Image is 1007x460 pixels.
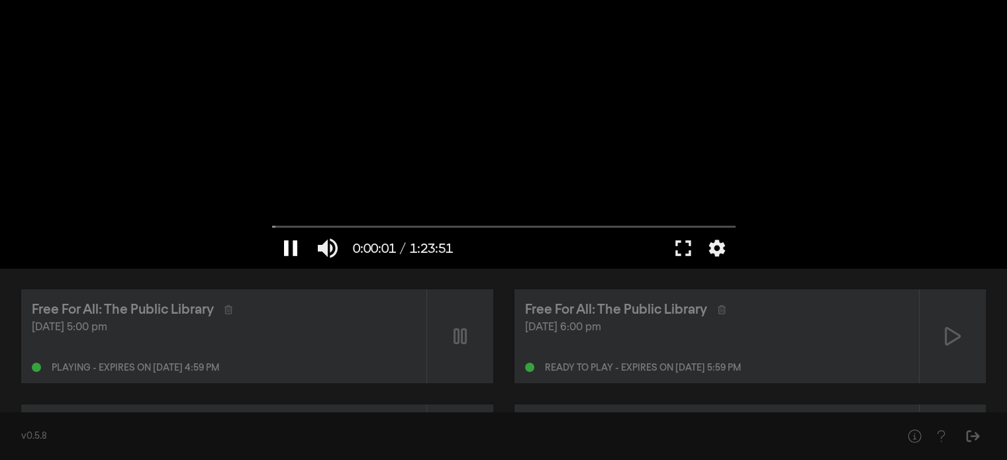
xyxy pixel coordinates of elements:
div: v0.5.8 [21,430,875,443]
button: More settings [702,228,732,268]
button: Full screen [665,228,702,268]
div: Free For All: The Public Library [525,300,707,320]
button: Mute [309,228,346,268]
button: Help [928,423,954,449]
div: [DATE] 6:00 pm [525,320,909,336]
button: 0:00:01 / 1:23:51 [346,228,459,268]
button: Pause [272,228,309,268]
div: Free For All: The Public Library [32,300,214,320]
button: Help [901,423,928,449]
div: Playing - expires on [DATE] 4:59 pm [52,363,219,373]
button: Sign Out [959,423,986,449]
div: Ready to play - expires on [DATE] 5:59 pm [545,363,741,373]
div: [DATE] 5:00 pm [32,320,416,336]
